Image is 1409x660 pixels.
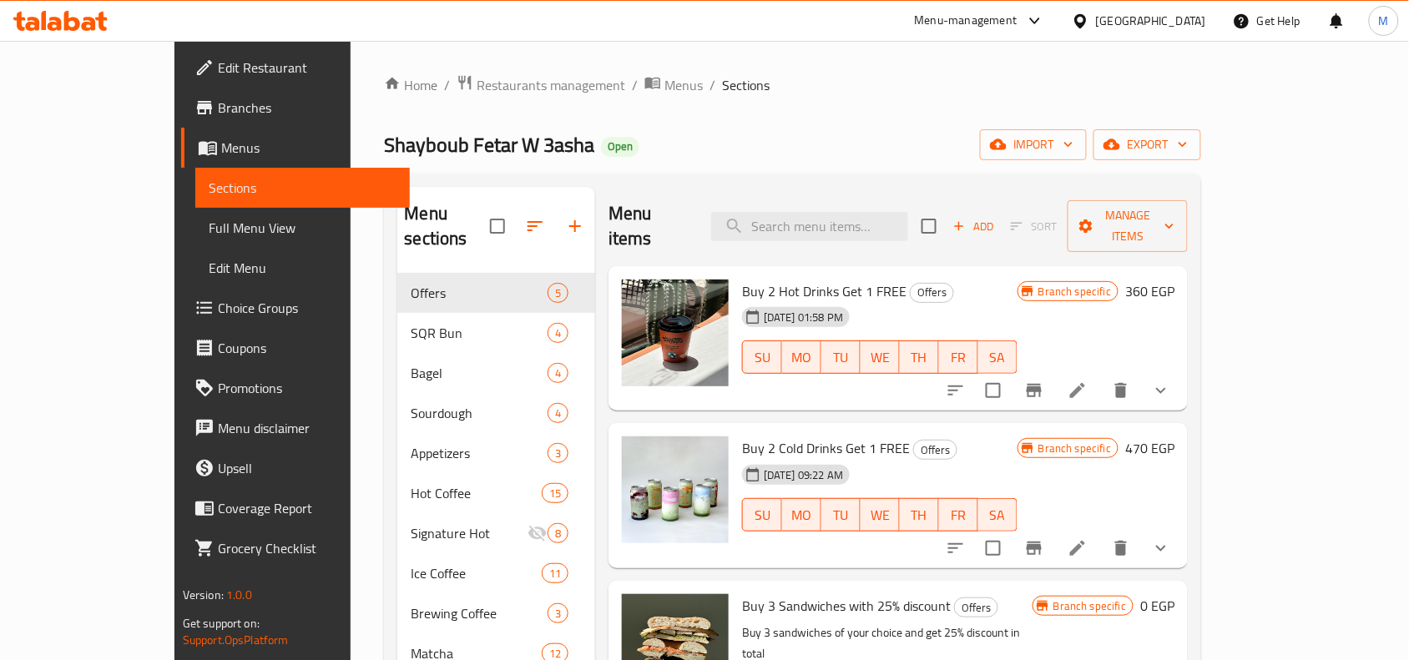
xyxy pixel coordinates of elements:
span: Add item [947,214,1000,239]
span: Offers [411,283,548,303]
span: Hot Coffee [411,483,541,503]
div: Appetizers3 [397,433,595,473]
div: Open [601,137,639,157]
li: / [632,75,638,95]
span: Menus [664,75,703,95]
span: TH [907,345,932,370]
span: Branch specific [1032,284,1118,300]
span: 1.0.0 [226,584,252,606]
span: 4 [548,365,568,381]
svg: Inactive section [528,523,548,543]
span: Bagel [411,363,548,383]
span: FR [946,503,972,527]
span: 11 [543,566,568,582]
span: TU [828,345,854,370]
span: Choice Groups [218,298,396,318]
span: import [993,134,1073,155]
span: Offers [955,598,997,617]
div: Sourdough [411,403,548,423]
input: search [711,212,908,241]
a: Menus [644,74,703,96]
div: Sourdough4 [397,393,595,433]
button: show more [1141,528,1181,568]
a: Upsell [181,448,410,488]
span: Sections [722,75,770,95]
button: sort-choices [936,528,976,568]
div: SQR Bun4 [397,313,595,353]
span: Shayboub Fetar W 3asha [384,126,594,164]
a: Edit menu item [1068,538,1088,558]
button: WE [861,498,900,532]
button: TU [821,498,861,532]
div: Offers5 [397,273,595,313]
button: export [1093,129,1201,160]
button: delete [1101,370,1141,411]
a: Promotions [181,368,410,408]
button: FR [939,498,978,532]
div: items [548,443,568,463]
div: Menu-management [915,11,1018,31]
div: Brewing Coffee3 [397,593,595,633]
div: Brewing Coffee [411,603,548,623]
nav: breadcrumb [384,74,1201,96]
div: items [542,563,568,583]
span: SQR Bun [411,323,548,343]
div: Ice Coffee11 [397,553,595,593]
span: 3 [548,606,568,622]
a: Menu disclaimer [181,408,410,448]
button: SU [742,498,782,532]
div: items [548,283,568,303]
a: Support.OpsPlatform [183,629,289,651]
div: Hot Coffee15 [397,473,595,513]
span: SA [985,503,1011,527]
span: WE [867,345,893,370]
span: export [1107,134,1188,155]
span: Menus [221,138,396,158]
span: Offers [914,441,957,460]
span: Sort sections [515,206,555,246]
h6: 360 EGP [1125,280,1174,303]
span: 4 [548,406,568,421]
span: 3 [548,446,568,461]
button: SA [978,340,1018,374]
button: sort-choices [936,370,976,411]
span: Buy 2 Hot Drinks Get 1 FREE [742,279,907,304]
div: items [548,603,568,623]
a: Edit Restaurant [181,48,410,88]
span: Edit Menu [209,258,396,278]
button: TH [900,340,939,374]
span: TH [907,503,932,527]
span: Offers [911,283,953,302]
div: [GEOGRAPHIC_DATA] [1096,12,1206,30]
span: Grocery Checklist [218,538,396,558]
span: Select all sections [480,209,515,244]
li: / [710,75,715,95]
span: Get support on: [183,612,260,634]
span: Add [951,217,996,236]
span: Appetizers [411,443,548,463]
button: Branch-specific-item [1014,528,1054,568]
span: Coverage Report [218,498,396,518]
button: Branch-specific-item [1014,370,1054,411]
a: Full Menu View [195,208,410,248]
button: FR [939,340,978,374]
a: Choice Groups [181,288,410,328]
button: Add section [555,206,595,246]
div: items [548,323,568,343]
button: SU [742,340,782,374]
li: / [444,75,450,95]
div: Offers [913,440,957,460]
div: items [542,483,568,503]
span: Branch specific [1032,441,1118,456]
span: Signature Hot [411,523,528,543]
span: [DATE] 09:22 AM [757,467,850,483]
span: FR [946,345,972,370]
span: 8 [548,526,568,542]
button: delete [1101,528,1141,568]
span: Ice Coffee [411,563,541,583]
button: MO [782,340,821,374]
span: M [1379,12,1389,30]
span: Select section first [1000,214,1068,239]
